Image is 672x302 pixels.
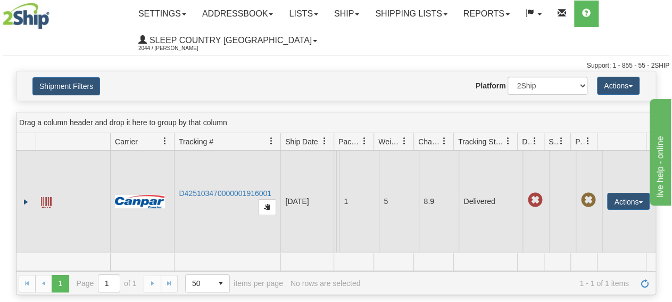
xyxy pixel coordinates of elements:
span: Packages [338,136,361,147]
td: Delivered [459,151,522,252]
a: Reports [455,1,518,27]
a: Label [41,192,52,209]
button: Actions [597,77,640,95]
td: 5 [379,151,419,252]
span: Charge [418,136,441,147]
a: Pickup Status filter column settings [579,132,597,150]
span: Late [527,193,542,208]
div: grid grouping header [16,112,656,133]
button: Shipment Filters [32,77,100,95]
div: No rows are selected [291,279,361,288]
td: 8.9 [419,151,459,252]
a: Addressbook [194,1,281,27]
span: Page 1 [52,275,69,292]
span: Page sizes drop down [185,274,230,292]
span: Pickup Not Assigned [580,193,595,208]
a: Packages filter column settings [355,132,374,150]
a: Shipment Issues filter column settings [552,132,570,150]
img: 14 - Canpar [115,195,165,208]
a: Carrier filter column settings [156,132,174,150]
a: Refresh [636,275,653,292]
td: [PERSON_NAME] CA ON SAULT STE. [PERSON_NAME][STREET_ADDRESS] [334,151,336,252]
span: 1 - 1 of 1 items [368,279,629,288]
a: Lists [281,1,326,27]
span: Carrier [115,136,138,147]
span: items per page [185,274,283,292]
input: Page 1 [98,275,120,292]
a: Ship [326,1,367,27]
a: Sleep Country [GEOGRAPHIC_DATA] 2044 / [PERSON_NAME] [130,27,325,54]
span: Tracking Status [458,136,504,147]
a: Weight filter column settings [395,132,413,150]
a: Tracking Status filter column settings [499,132,517,150]
iframe: chat widget [648,96,671,205]
span: 50 [192,278,206,289]
span: select [212,275,229,292]
td: 1 [339,151,379,252]
img: logo2044.jpg [3,3,49,29]
span: 2044 / [PERSON_NAME] [138,43,218,54]
span: Sleep Country [GEOGRAPHIC_DATA] [147,36,312,45]
button: Actions [607,193,650,210]
div: live help - online [8,6,98,19]
a: Expand [21,197,31,207]
a: D425103470000001916001 [179,189,271,198]
span: Delivery Status [522,136,531,147]
span: Pickup Status [575,136,584,147]
label: Platform [476,80,506,91]
a: Shipping lists [367,1,455,27]
div: Support: 1 - 855 - 55 - 2SHIP [3,61,669,70]
span: Ship Date [285,136,318,147]
a: Settings [130,1,194,27]
td: [DATE] [280,151,334,252]
span: Page of 1 [77,274,137,292]
a: Ship Date filter column settings [316,132,334,150]
span: Tracking # [179,136,213,147]
td: Sleep Country [GEOGRAPHIC_DATA] integrate2oracle [GEOGRAPHIC_DATA] ON [GEOGRAPHIC_DATA] 0A1 [336,151,339,252]
a: Charge filter column settings [435,132,453,150]
span: Shipment Issues [549,136,558,147]
button: Copy to clipboard [258,199,276,215]
a: Delivery Status filter column settings [526,132,544,150]
span: Weight [378,136,401,147]
a: Tracking # filter column settings [262,132,280,150]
